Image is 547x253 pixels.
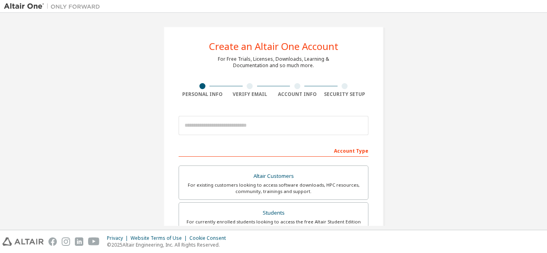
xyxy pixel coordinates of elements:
[184,171,363,182] div: Altair Customers
[184,219,363,231] div: For currently enrolled students looking to access the free Altair Student Edition bundle and all ...
[189,235,231,241] div: Cookie Consent
[107,241,231,248] p: © 2025 Altair Engineering, Inc. All Rights Reserved.
[218,56,329,69] div: For Free Trials, Licenses, Downloads, Learning & Documentation and so much more.
[321,91,369,98] div: Security Setup
[179,91,226,98] div: Personal Info
[75,237,83,246] img: linkedin.svg
[4,2,104,10] img: Altair One
[179,144,368,157] div: Account Type
[107,235,131,241] div: Privacy
[88,237,100,246] img: youtube.svg
[209,42,338,51] div: Create an Altair One Account
[48,237,57,246] img: facebook.svg
[226,91,274,98] div: Verify Email
[273,91,321,98] div: Account Info
[184,182,363,195] div: For existing customers looking to access software downloads, HPC resources, community, trainings ...
[184,207,363,219] div: Students
[2,237,44,246] img: altair_logo.svg
[131,235,189,241] div: Website Terms of Use
[62,237,70,246] img: instagram.svg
